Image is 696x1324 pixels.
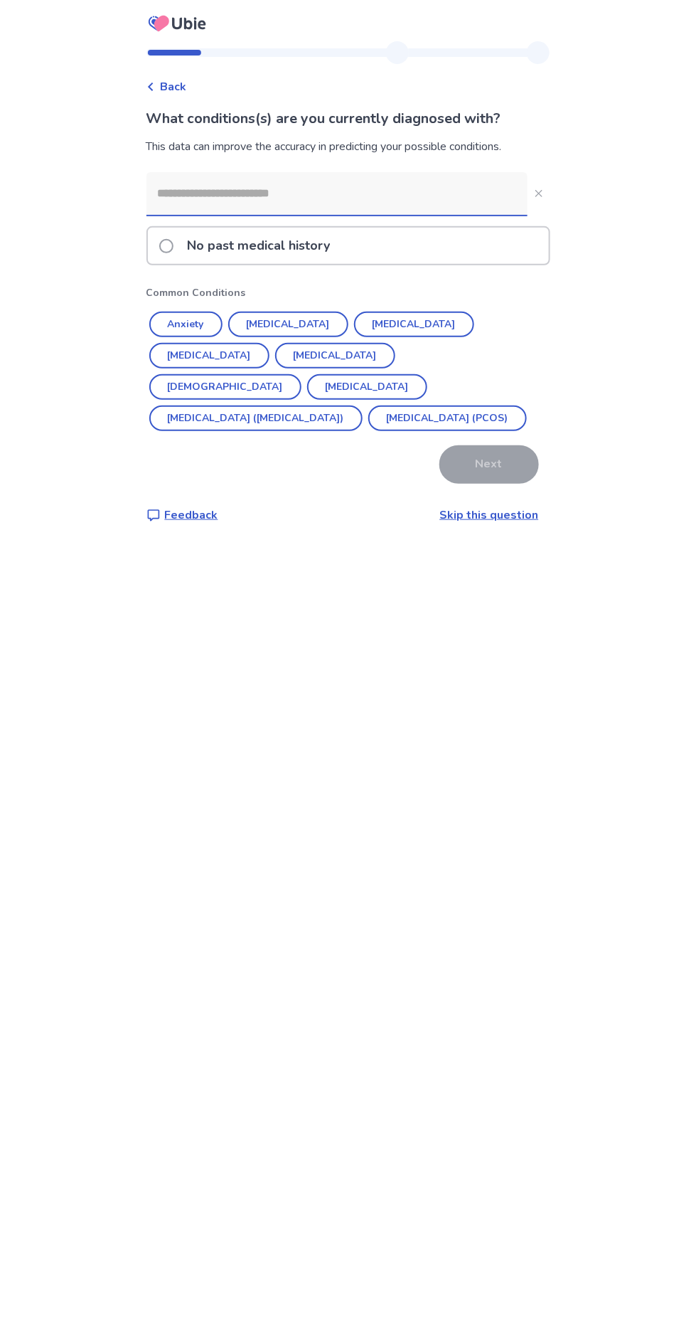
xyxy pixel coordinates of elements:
[368,406,527,431] button: [MEDICAL_DATA] (PCOS)
[440,507,539,523] a: Skip this question
[146,172,528,215] input: Close
[161,78,187,95] span: Back
[165,507,218,524] p: Feedback
[146,138,550,155] div: This data can improve the accuracy in predicting your possible conditions.
[146,108,550,129] p: What conditions(s) are you currently diagnosed with?
[228,312,348,337] button: [MEDICAL_DATA]
[439,445,539,484] button: Next
[149,312,223,337] button: Anxiety
[149,343,269,369] button: [MEDICAL_DATA]
[149,374,301,400] button: [DEMOGRAPHIC_DATA]
[275,343,395,369] button: [MEDICAL_DATA]
[528,182,550,205] button: Close
[146,507,218,524] a: Feedback
[179,228,339,264] p: No past medical history
[354,312,474,337] button: [MEDICAL_DATA]
[149,406,363,431] button: [MEDICAL_DATA] ([MEDICAL_DATA])
[307,374,427,400] button: [MEDICAL_DATA]
[146,285,550,300] p: Common Conditions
